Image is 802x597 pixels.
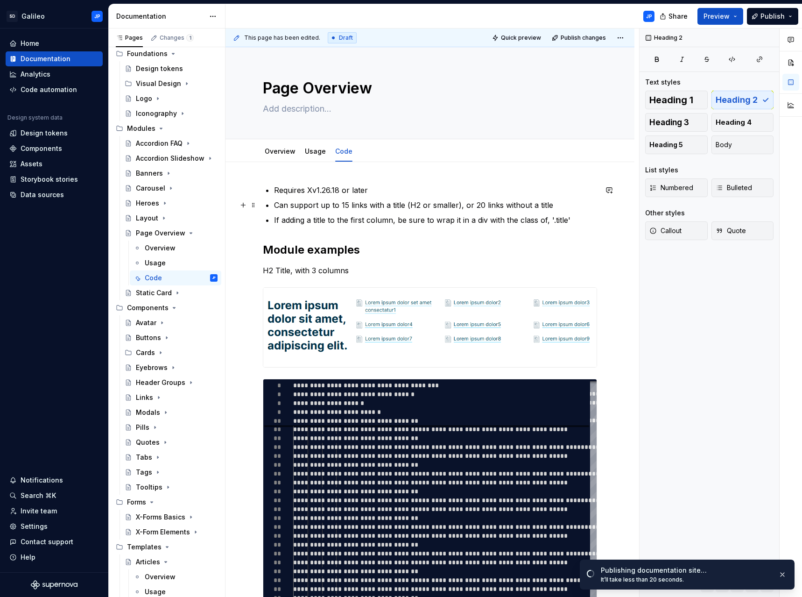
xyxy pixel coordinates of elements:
a: Logo [121,91,221,106]
p: Requires Xv1.26.18 or later [274,185,597,196]
a: Static Card [121,285,221,300]
a: X-Form Elements [121,525,221,540]
button: Body [711,135,774,154]
div: Articles [136,557,160,567]
div: SD [7,11,18,22]
a: Data sources [6,187,103,202]
div: Foundations [127,49,168,58]
button: Callout [645,221,708,240]
div: Cards [121,345,221,360]
span: Body [716,140,732,149]
span: Draft [339,34,353,42]
div: Data sources [21,190,64,199]
div: Heroes [136,199,159,208]
button: Search ⌘K [6,488,103,503]
span: Heading 4 [716,118,752,127]
div: Publishing documentation site… [601,566,771,575]
div: Links [136,393,153,402]
textarea: Page Overview [261,77,595,99]
button: SDGalileoJP [2,6,106,26]
button: Contact support [6,534,103,549]
a: Usage [130,256,221,270]
div: Design tokens [136,64,183,73]
div: JP [212,273,216,283]
a: Articles [121,554,221,569]
a: Accordion FAQ [121,136,221,151]
div: Code [145,273,162,283]
div: Modules [127,124,155,133]
span: Quote [716,226,746,235]
div: Pills [136,423,149,432]
a: Tabs [121,450,221,465]
div: Buttons [136,333,161,342]
div: Overview [145,243,176,253]
div: Overview [261,141,299,161]
div: Settings [21,522,48,531]
div: X-Form Elements [136,527,190,537]
a: Home [6,36,103,51]
a: Accordion Slideshow [121,151,221,166]
div: Tabs [136,453,152,462]
div: Modals [136,408,160,417]
div: Search ⌘K [21,491,56,500]
a: Components [6,141,103,156]
button: Heading 5 [645,135,708,154]
div: Code automation [21,85,77,94]
a: Documentation [6,51,103,66]
div: Page Overview [136,228,185,238]
button: Numbered [645,178,708,197]
div: Documentation [21,54,70,64]
span: This page has been edited. [244,34,320,42]
div: It’ll take less than 20 seconds. [601,576,771,583]
a: Page Overview [121,226,221,241]
p: H2 Title, with 3 columns [263,265,597,276]
div: Design tokens [21,128,68,138]
a: Buttons [121,330,221,345]
button: Heading 1 [645,91,708,109]
a: Supernova Logo [31,580,77,590]
div: Avatar [136,318,156,327]
a: Header Groups [121,375,221,390]
button: Bulleted [711,178,774,197]
div: Changes [160,34,194,42]
div: Accordion FAQ [136,139,183,148]
div: List styles [645,165,678,175]
a: X-Forms Basics [121,510,221,525]
div: JP [646,13,652,20]
div: Overview [145,572,176,582]
div: Forms [112,495,221,510]
a: Design tokens [6,126,103,141]
span: 1 [186,34,194,42]
a: Usage [305,147,326,155]
div: Foundations [112,46,221,61]
a: Storybook stories [6,172,103,187]
div: Forms [127,497,146,507]
a: Links [121,390,221,405]
span: Heading 5 [649,140,683,149]
div: Usage [145,258,166,268]
button: Notifications [6,473,103,488]
button: Heading 4 [711,113,774,132]
button: Share [655,8,694,25]
button: Quick preview [489,31,545,44]
a: CodeJP [130,270,221,285]
a: Eyebrows [121,360,221,375]
span: Publish [760,12,785,21]
span: Callout [649,226,682,235]
button: Heading 3 [645,113,708,132]
div: Header Groups [136,378,185,387]
span: Numbered [649,183,693,192]
div: Contact support [21,537,73,547]
span: Heading 3 [649,118,689,127]
a: Overview [130,569,221,584]
div: Documentation [116,12,204,21]
span: Bulleted [716,183,752,192]
button: Preview [697,8,743,25]
div: Analytics [21,70,50,79]
a: Design tokens [121,61,221,76]
div: Visual Design [136,79,181,88]
h2: Module examples [263,242,597,257]
div: Components [112,300,221,315]
div: Banners [136,169,163,178]
div: Tooltips [136,483,162,492]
